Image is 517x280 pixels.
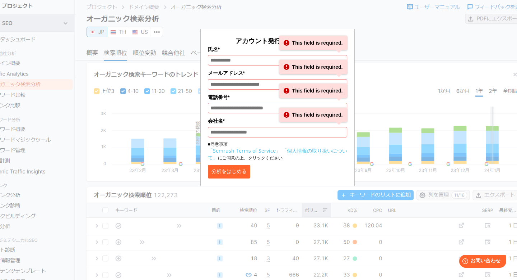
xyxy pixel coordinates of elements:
[279,36,347,50] div: This field is required.
[279,83,347,98] div: This field is required.
[279,108,347,122] div: This field is required.
[279,60,347,74] div: This field is required.
[453,252,509,272] iframe: Help widget launcher
[208,165,250,179] button: 分析をはじめる
[236,36,320,45] span: アカウント発行して分析する
[208,141,347,161] p: ■同意事項 にご同意の上、クリックください
[208,69,347,77] label: メールアドレス*
[208,147,347,161] a: 「個人情報の取り扱いについて」
[208,93,347,101] label: 電話番号*
[208,147,281,154] a: 「Semrush Terms of Service」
